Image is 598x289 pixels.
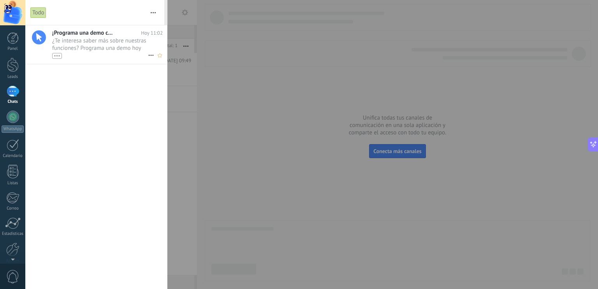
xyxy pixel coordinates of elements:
span: ¡Programa una demo con un experto! [52,29,114,37]
span: ¿Te interesa saber más sobre nuestras funciones? Programa una demo hoy mismo! [52,37,148,59]
div: Leads [2,74,24,79]
div: Estadísticas [2,231,24,236]
div: Listas [2,181,24,186]
div: ••• [52,53,62,59]
div: Todo [30,7,46,18]
div: Panel [2,46,24,51]
div: Correo [2,206,24,211]
div: Chats [2,99,24,104]
div: Calendario [2,153,24,159]
span: Hoy 11:02 [141,29,163,37]
a: ¡Programa una demo con un experto! Hoy 11:02 ¿Te interesa saber más sobre nuestras funciones? Pro... [25,25,167,64]
div: WhatsApp [2,125,24,133]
